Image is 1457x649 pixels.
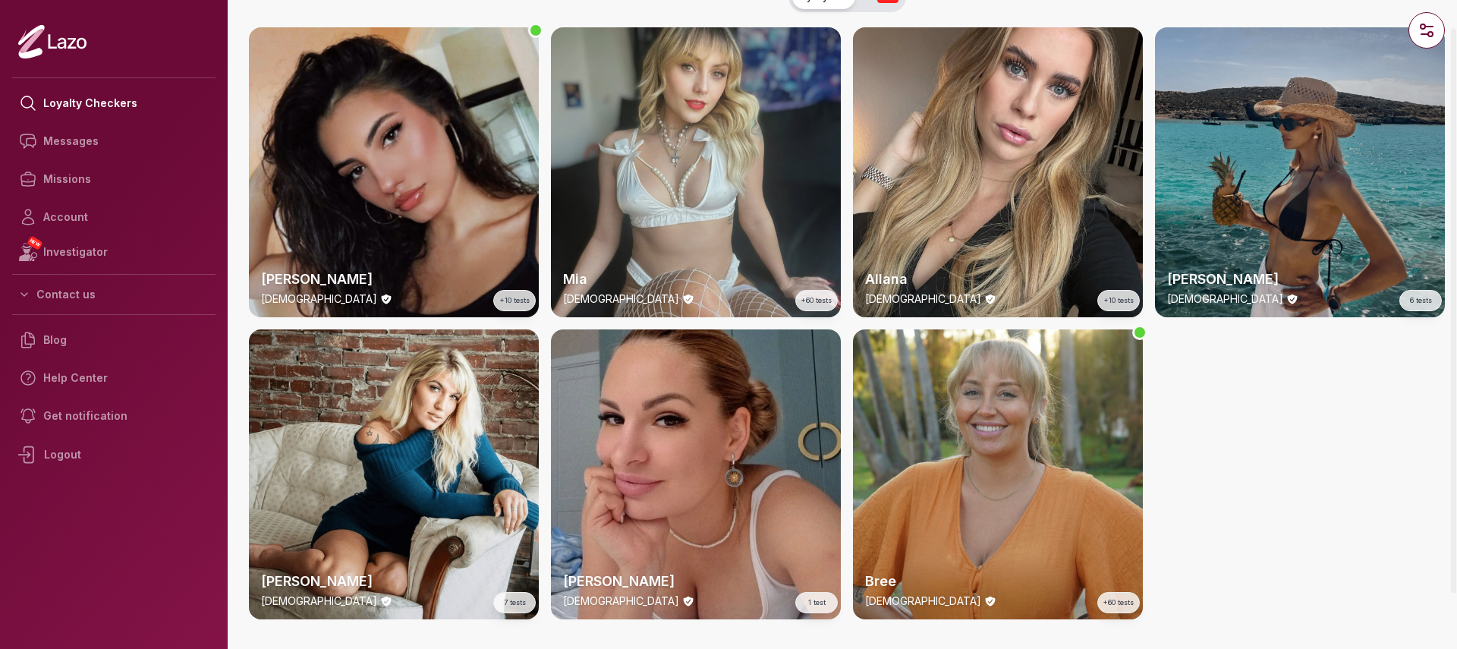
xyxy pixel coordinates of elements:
[801,295,832,306] span: +60 tests
[853,329,1143,619] a: thumbcheckerBree[DEMOGRAPHIC_DATA]+60 tests
[563,291,679,307] p: [DEMOGRAPHIC_DATA]
[1155,27,1445,317] img: checker
[12,435,216,474] div: Logout
[551,27,841,317] a: thumbcheckerMia[DEMOGRAPHIC_DATA]+60 tests
[12,281,216,308] button: Contact us
[853,27,1143,317] img: checker
[551,329,841,619] img: checker
[249,27,539,317] a: thumbchecker[PERSON_NAME][DEMOGRAPHIC_DATA]+10 tests
[1410,295,1432,306] span: 6 tests
[500,295,530,306] span: +10 tests
[1167,291,1283,307] p: [DEMOGRAPHIC_DATA]
[261,291,377,307] p: [DEMOGRAPHIC_DATA]
[563,571,829,592] h2: [PERSON_NAME]
[853,329,1143,619] img: checker
[12,236,216,268] a: NEWInvestigator
[12,321,216,359] a: Blog
[261,594,377,609] p: [DEMOGRAPHIC_DATA]
[563,594,679,609] p: [DEMOGRAPHIC_DATA]
[249,329,539,619] img: checker
[808,597,826,608] span: 1 test
[1103,597,1134,608] span: +60 tests
[27,235,43,250] span: NEW
[551,329,841,619] a: thumbchecker[PERSON_NAME][DEMOGRAPHIC_DATA]1 test
[865,594,981,609] p: [DEMOGRAPHIC_DATA]
[563,269,829,290] h2: Mia
[12,122,216,160] a: Messages
[865,269,1131,290] h2: Allana
[249,329,539,619] a: thumbchecker[PERSON_NAME][DEMOGRAPHIC_DATA]7 tests
[12,160,216,198] a: Missions
[1167,269,1433,290] h2: [PERSON_NAME]
[12,359,216,397] a: Help Center
[12,84,216,122] a: Loyalty Checkers
[865,291,981,307] p: [DEMOGRAPHIC_DATA]
[12,198,216,236] a: Account
[261,571,527,592] h2: [PERSON_NAME]
[504,597,526,608] span: 7 tests
[551,27,841,317] img: checker
[865,571,1131,592] h2: Bree
[12,397,216,435] a: Get notification
[1104,295,1134,306] span: +10 tests
[1155,27,1445,317] a: thumbchecker[PERSON_NAME][DEMOGRAPHIC_DATA]6 tests
[853,27,1143,317] a: thumbcheckerAllana[DEMOGRAPHIC_DATA]+10 tests
[261,269,527,290] h2: [PERSON_NAME]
